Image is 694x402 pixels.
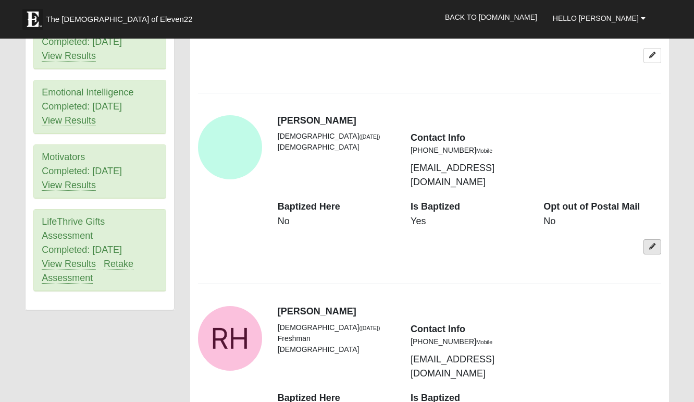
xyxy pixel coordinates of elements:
[643,239,661,254] a: Edit Olivia Horton
[553,14,639,22] span: Hello [PERSON_NAME]
[278,115,661,127] h4: [PERSON_NAME]
[403,322,536,381] div: [EMAIL_ADDRESS][DOMAIN_NAME]
[198,115,262,179] a: View Fullsize Photo
[278,142,395,153] li: [DEMOGRAPHIC_DATA]
[34,16,165,69] div: Conflict Profile Completed: [DATE]
[22,9,43,30] img: Eleven22 logo
[278,215,395,228] dd: No
[543,215,661,228] dd: No
[278,200,395,214] dt: Baptized Here
[476,339,492,345] small: Mobile
[34,80,165,133] div: Emotional Intelligence Completed: [DATE]
[34,145,165,198] div: Motivators Completed: [DATE]
[42,180,96,191] a: View Results
[411,215,528,228] dd: Yes
[278,344,395,355] li: [DEMOGRAPHIC_DATA]
[42,51,96,62] a: View Results
[403,131,536,189] div: [EMAIL_ADDRESS][DOMAIN_NAME]
[437,4,545,30] a: Back to [DOMAIN_NAME]
[42,259,96,270] a: View Results
[476,148,492,154] small: Mobile
[411,132,465,143] strong: Contact Info
[34,210,165,291] div: LifeThrive Gifts Assessment Completed: [DATE]
[543,200,661,214] dt: Opt out of Postal Mail
[278,131,395,142] li: [DEMOGRAPHIC_DATA]
[46,14,192,25] span: The [DEMOGRAPHIC_DATA] of Eleven22
[42,115,96,126] a: View Results
[545,5,653,31] a: Hello [PERSON_NAME]
[411,324,465,334] strong: Contact Info
[411,200,528,214] dt: Is Baptized
[278,306,661,318] h4: [PERSON_NAME]
[411,336,528,347] li: [PHONE_NUMBER]
[359,133,380,140] small: ([DATE])
[278,333,395,344] li: Freshman
[411,145,528,156] li: [PHONE_NUMBER]
[278,322,395,333] li: [DEMOGRAPHIC_DATA]
[17,4,226,30] a: The [DEMOGRAPHIC_DATA] of Eleven22
[643,48,661,63] a: Edit Rhett T Horton
[359,325,380,331] small: ([DATE])
[198,306,262,370] a: View Fullsize Photo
